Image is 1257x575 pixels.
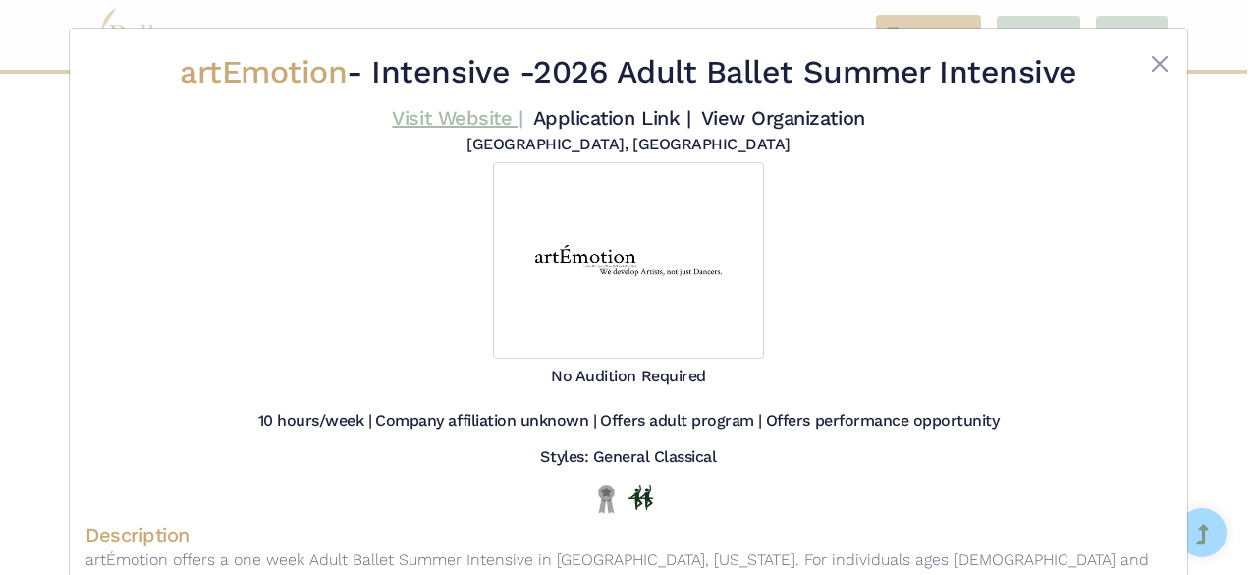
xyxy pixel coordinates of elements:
span: artEmotion [180,53,347,90]
h5: Offers adult program | [600,411,761,431]
h4: Description [85,522,1172,547]
span: Intensive - [371,53,533,90]
h5: 10 hours/week | [258,411,372,431]
a: View Organization [701,106,865,130]
button: Close [1148,52,1172,76]
h5: No Audition Required [551,367,705,387]
img: Local [594,484,619,514]
h2: - 2026 Adult Ballet Summer Intensive [176,52,1081,93]
h5: Offers performance opportunity [766,411,1000,431]
a: Application Link | [533,106,690,130]
a: Visit Website | [392,106,522,130]
img: In Person [628,485,653,510]
img: Logo [493,162,764,359]
h5: Styles: General Classical [540,447,716,468]
h5: Company affiliation unknown | [375,411,596,431]
h5: [GEOGRAPHIC_DATA], [GEOGRAPHIC_DATA] [466,135,791,155]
